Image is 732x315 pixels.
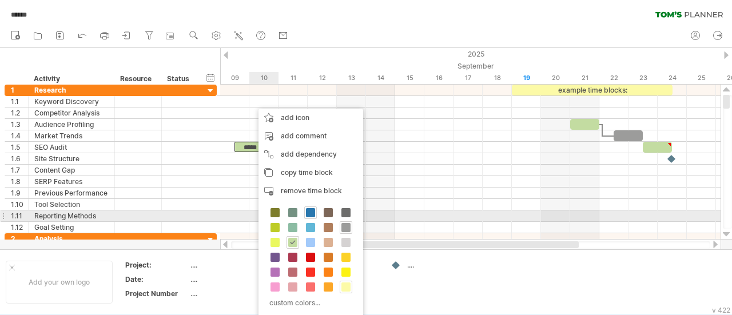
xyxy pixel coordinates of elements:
div: 1.10 [11,199,28,210]
div: Goal Setting [34,222,109,233]
div: 1.3 [11,119,28,130]
div: Wednesday, 17 September 2025 [453,72,483,84]
span: copy time block [281,168,333,177]
div: SERP Features [34,176,109,187]
div: Status [167,73,192,85]
div: .... [190,260,287,270]
div: .... [407,260,470,270]
div: add dependency [258,145,363,164]
div: custom colors... [264,295,354,310]
div: Reporting Methods [34,210,109,221]
div: example time blocks: [512,85,673,95]
div: Project: [125,260,188,270]
div: Site Structure [34,153,109,164]
div: Sunday, 14 September 2025 [366,72,395,84]
div: Tool Selection [34,199,109,210]
div: Activity [34,73,108,85]
div: Friday, 19 September 2025 [512,72,541,84]
div: Saturday, 13 September 2025 [337,72,366,84]
div: v 422 [712,306,730,314]
div: Monday, 15 September 2025 [395,72,424,84]
div: 1 [11,85,28,95]
div: 1.12 [11,222,28,233]
div: 1.2 [11,107,28,118]
div: Resource [120,73,155,85]
div: add icon [258,109,363,127]
div: Wednesday, 24 September 2025 [658,72,687,84]
div: Sunday, 21 September 2025 [570,72,599,84]
div: 1.6 [11,153,28,164]
div: .... [190,274,287,284]
div: 1.1 [11,96,28,107]
div: 1.7 [11,165,28,176]
div: Tuesday, 16 September 2025 [424,72,453,84]
div: Research [34,85,109,95]
div: Thursday, 11 September 2025 [279,72,308,84]
div: 1.5 [11,142,28,153]
div: 1.9 [11,188,28,198]
span: remove time block [281,186,342,195]
div: SEO Audit [34,142,109,153]
div: add comment [258,127,363,145]
div: .... [190,289,287,298]
div: 1.4 [11,130,28,141]
div: Competitor Analysis [34,107,109,118]
div: Project Number [125,289,188,298]
div: Audience Profiling [34,119,109,130]
div: Friday, 12 September 2025 [308,72,337,84]
div: Tuesday, 9 September 2025 [220,72,249,84]
div: Monday, 22 September 2025 [599,72,628,84]
div: Date: [125,274,188,284]
div: Thursday, 25 September 2025 [687,72,716,84]
div: Market Trends [34,130,109,141]
div: Wednesday, 10 September 2025 [249,72,279,84]
div: Add your own logo [6,261,113,304]
div: Previous Performance [34,188,109,198]
div: 2 [11,233,28,244]
div: Saturday, 20 September 2025 [541,72,570,84]
div: Analysis [34,233,109,244]
div: Content Gap [34,165,109,176]
div: Keyword Discovery [34,96,109,107]
div: 1.11 [11,210,28,221]
div: Tuesday, 23 September 2025 [628,72,658,84]
div: 1.8 [11,176,28,187]
div: Thursday, 18 September 2025 [483,72,512,84]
